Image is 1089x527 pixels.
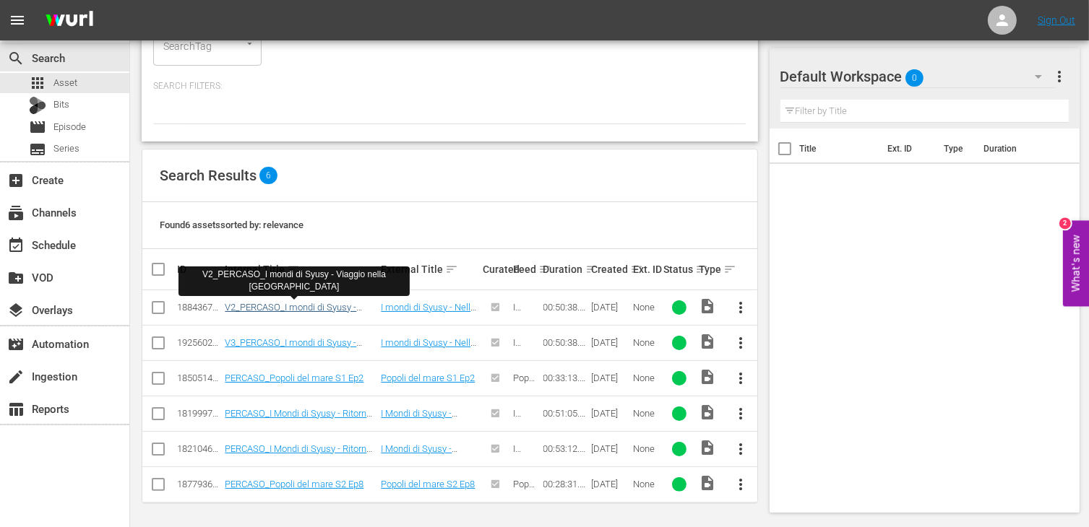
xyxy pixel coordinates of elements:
[1063,221,1089,307] button: Open Feedback Widget
[543,408,587,419] div: 00:51:05.696
[723,326,758,360] button: more_vert
[53,76,77,90] span: Asset
[513,261,539,278] div: Feed
[780,56,1056,97] div: Default Workspace
[225,261,376,278] div: Internal Title
[483,263,509,275] div: Curated
[513,408,538,451] span: I Mondi di Syusy
[381,408,475,440] a: I Mondi di Syusy - Ritorno in [GEOGRAPHIC_DATA] 1
[543,443,587,454] div: 00:53:12.682
[7,302,25,319] span: Overlays
[53,97,69,112] span: Bits
[591,408,629,419] div: [DATE]
[7,401,25,418] span: Reports
[184,269,404,293] div: V2_PERCASO_I mondi di Syusy - Viaggio nella [GEOGRAPHIC_DATA]
[29,97,46,114] div: Bits
[663,261,695,278] div: Status
[381,302,476,323] a: I mondi di Syusy - Nella terra dei Maya
[732,405,749,422] span: more_vert
[225,337,366,359] a: V3_PERCASO_I mondi di Syusy - Viaggio nella [GEOGRAPHIC_DATA]
[633,302,659,313] div: None
[591,302,629,313] div: [DATE]
[445,263,458,276] span: sort
[1038,14,1075,26] a: Sign Out
[699,368,716,386] span: Video
[29,118,46,136] span: Episode
[381,479,475,489] a: Popoli del mare S2 Ep8
[53,141,79,156] span: Series
[591,479,629,489] div: [DATE]
[699,297,716,315] span: Video
[538,263,551,276] span: sort
[1051,59,1069,94] button: more_vert
[591,261,629,278] div: Created
[160,167,257,184] span: Search Results
[732,370,749,387] span: more_vert
[225,479,363,489] a: PERCASO_Popoli del mare S2 Ep8
[29,74,46,92] span: Asset
[7,269,25,287] span: VOD
[723,432,758,466] button: more_vert
[225,302,366,323] a: V2_PERCASO_I mondi di Syusy - Viaggio nella [GEOGRAPHIC_DATA]
[543,479,587,489] div: 00:28:31.509
[633,263,659,275] div: Ext. ID
[591,373,629,383] div: [DATE]
[543,373,587,383] div: 00:33:13.472
[699,439,716,456] span: Video
[723,290,758,325] button: more_vert
[177,373,220,383] div: 185051435
[7,368,25,386] span: Ingestion
[936,129,976,169] th: Type
[513,443,538,487] span: I Mondi di Syusy
[513,302,538,345] span: I Mondi di Syusy
[243,37,257,51] button: Open
[633,373,659,383] div: None
[1051,68,1069,85] span: more_vert
[381,373,475,383] a: Popoli del mare S1 Ep2
[177,479,220,489] div: 187793606
[177,443,220,454] div: 182104667
[381,337,476,359] a: I mondi di Syusy - Nella terra dei Maya
[225,408,372,430] a: PERCASO_I Mondi di Syusy - Ritorno in [GEOGRAPHIC_DATA] Ep1
[585,263,598,276] span: sort
[513,337,538,380] span: I Mondi di Syusy
[976,129,1062,169] th: Duration
[153,80,746,92] p: Search Filters:
[905,63,924,93] span: 0
[543,261,587,278] div: Duration
[591,443,629,454] div: [DATE]
[630,263,643,276] span: sort
[543,302,587,313] div: 00:50:38.720
[513,479,538,511] span: Popoli del mare
[699,261,718,278] div: Type
[543,337,587,348] div: 00:50:38.762
[225,443,372,465] a: PERCASO_I Mondi di Syusy - Ritorno in [GEOGRAPHIC_DATA] Ep2
[7,204,25,222] span: Channels
[699,333,716,350] span: Video
[513,373,538,405] span: Popoli del mare
[732,334,749,352] span: more_vert
[732,440,749,458] span: more_vert
[225,373,363,383] a: PERCASO_Popoli del mare S1 Ep2
[160,219,304,230] span: Found 6 assets sorted by: relevance
[723,396,758,431] button: more_vert
[723,361,758,396] button: more_vert
[7,336,25,353] span: Automation
[695,263,708,276] span: sort
[177,337,220,348] div: 192560275
[879,129,936,169] th: Ext. ID
[53,120,86,134] span: Episode
[7,50,25,67] span: Search
[732,299,749,316] span: more_vert
[732,476,749,493] span: more_vert
[7,237,25,254] span: Schedule
[633,443,659,454] div: None
[723,467,758,502] button: more_vert
[381,443,475,476] a: I Mondi di Syusy - Ritorno in [GEOGRAPHIC_DATA] 2
[259,167,277,184] span: 6
[177,302,220,313] div: 188436792
[1059,218,1071,230] div: 2
[9,12,26,29] span: menu
[591,337,629,348] div: [DATE]
[35,4,104,38] img: ans4CAIJ8jUAAAAAAAAAAAAAAAAAAAAAAAAgQb4GAAAAAAAAAAAAAAAAAAAAAAAAJMjXAAAAAAAAAAAAAAAAAAAAAAAAgAT5G...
